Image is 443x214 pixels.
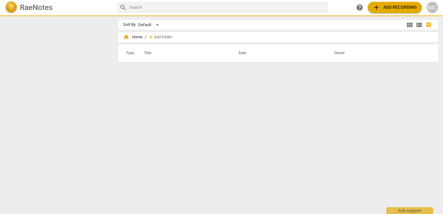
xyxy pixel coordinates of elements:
[415,21,423,29] span: view_list
[137,45,231,62] th: Title
[20,3,53,12] h2: RaeNotes
[327,45,431,62] th: Owner
[356,4,363,11] span: help
[405,20,414,30] button: Tile view
[414,20,424,30] button: List view
[148,34,154,40] span: add
[121,45,137,62] th: Type
[123,34,142,40] span: Home
[386,207,433,214] div: Ask support
[427,2,438,13] button: MC
[426,22,431,28] span: table_chart
[231,45,327,62] th: Date
[354,2,365,13] a: Help
[406,21,413,29] span: view_module
[424,20,433,30] button: Table view
[138,20,161,30] div: Default
[5,1,112,14] a: LogoRaeNotes
[129,2,325,12] input: Search
[119,4,127,11] span: search
[373,4,380,11] span: add
[368,2,422,13] button: Upload
[5,1,17,14] img: Logo
[373,4,417,11] span: Add recording
[123,22,136,27] div: Sort By
[145,35,147,40] span: /
[154,35,172,40] span: Add folder
[123,34,129,40] span: home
